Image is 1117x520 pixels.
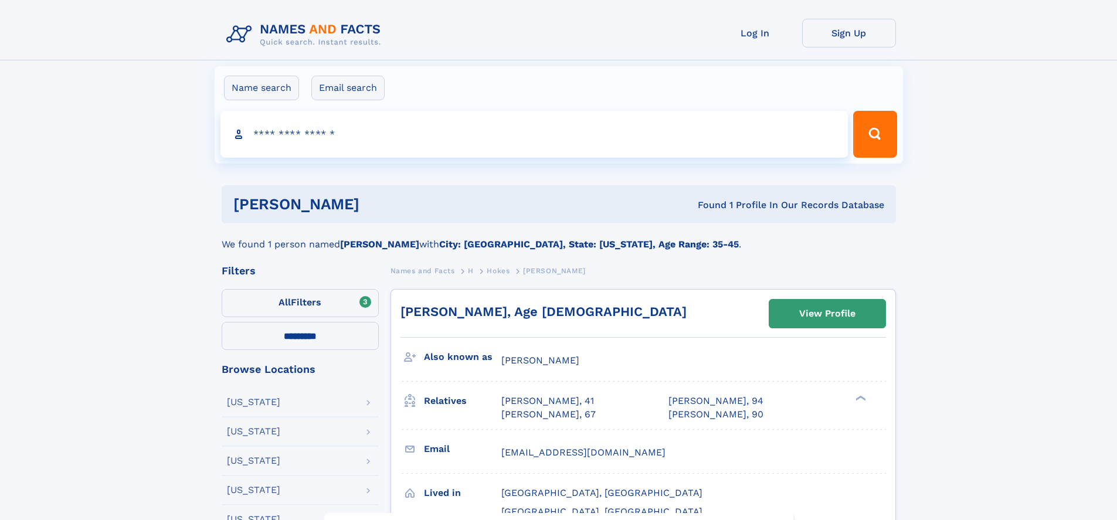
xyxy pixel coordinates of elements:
[227,456,280,465] div: [US_STATE]
[501,447,666,458] span: [EMAIL_ADDRESS][DOMAIN_NAME]
[279,297,291,308] span: All
[501,487,702,498] span: [GEOGRAPHIC_DATA], [GEOGRAPHIC_DATA]
[501,395,594,407] a: [PERSON_NAME], 41
[487,263,510,278] a: Hokes
[424,483,501,503] h3: Lived in
[528,199,884,212] div: Found 1 Profile In Our Records Database
[224,76,299,100] label: Name search
[400,304,687,319] a: [PERSON_NAME], Age [DEMOGRAPHIC_DATA]
[501,506,702,517] span: [GEOGRAPHIC_DATA], [GEOGRAPHIC_DATA]
[668,395,763,407] a: [PERSON_NAME], 94
[424,439,501,459] h3: Email
[220,111,848,158] input: search input
[853,111,897,158] button: Search Button
[227,485,280,495] div: [US_STATE]
[222,266,379,276] div: Filters
[501,408,596,421] a: [PERSON_NAME], 67
[424,347,501,367] h3: Also known as
[853,395,867,402] div: ❯
[424,391,501,411] h3: Relatives
[340,239,419,250] b: [PERSON_NAME]
[708,19,802,47] a: Log In
[668,408,763,421] a: [PERSON_NAME], 90
[769,300,885,328] a: View Profile
[311,76,385,100] label: Email search
[222,364,379,375] div: Browse Locations
[222,19,391,50] img: Logo Names and Facts
[222,289,379,317] label: Filters
[802,19,896,47] a: Sign Up
[233,197,529,212] h1: [PERSON_NAME]
[227,397,280,407] div: [US_STATE]
[523,267,586,275] span: [PERSON_NAME]
[439,239,739,250] b: City: [GEOGRAPHIC_DATA], State: [US_STATE], Age Range: 35-45
[468,263,474,278] a: H
[227,427,280,436] div: [US_STATE]
[391,263,455,278] a: Names and Facts
[487,267,510,275] span: Hokes
[468,267,474,275] span: H
[501,355,579,366] span: [PERSON_NAME]
[222,223,896,251] div: We found 1 person named with .
[799,300,855,327] div: View Profile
